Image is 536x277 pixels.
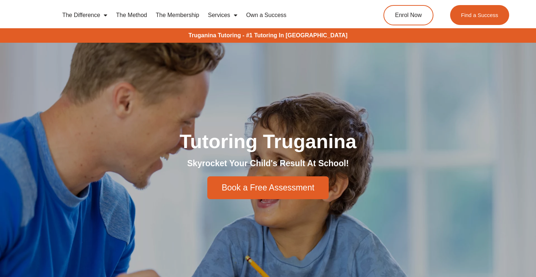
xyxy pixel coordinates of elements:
[65,131,471,151] h1: Tutoring Truganina
[450,5,510,25] a: Find a Success
[65,158,471,169] h2: Skyrocket Your Child's Result At School!
[395,12,422,18] span: Enrol Now
[58,7,356,24] nav: Menu
[58,7,112,24] a: The Difference
[222,184,315,192] span: Book a Free Assessment
[204,7,242,24] a: Services
[151,7,204,24] a: The Membership
[383,5,433,25] a: Enrol Now
[112,7,151,24] a: The Method
[242,7,291,24] a: Own a Success
[461,12,499,18] span: Find a Success
[207,176,329,199] a: Book a Free Assessment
